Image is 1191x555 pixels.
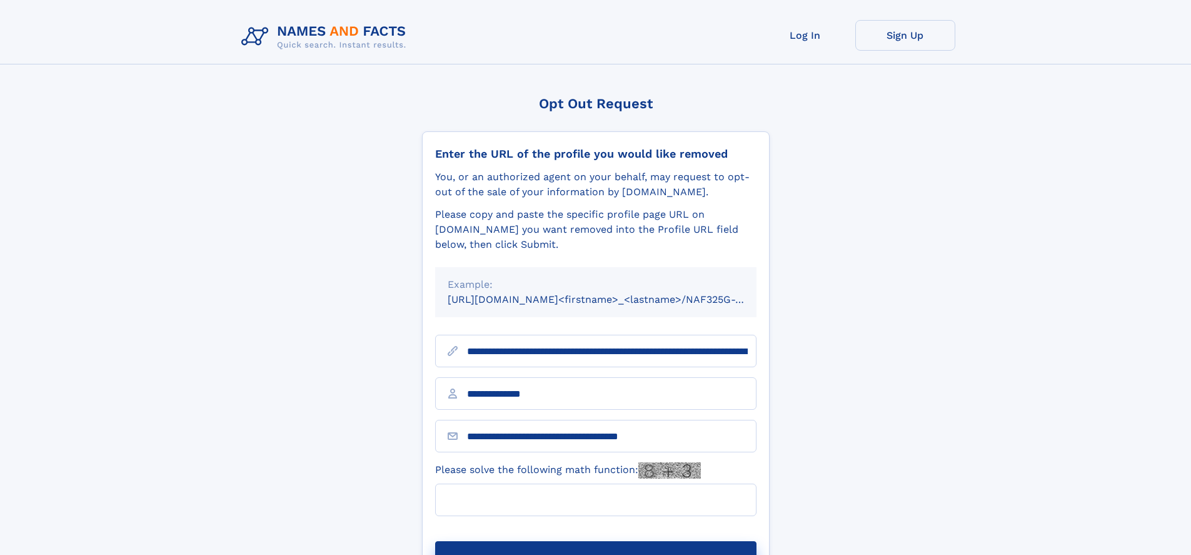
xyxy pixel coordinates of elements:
[422,96,770,111] div: Opt Out Request
[435,462,701,479] label: Please solve the following math function:
[236,20,416,54] img: Logo Names and Facts
[855,20,955,51] a: Sign Up
[755,20,855,51] a: Log In
[435,147,756,161] div: Enter the URL of the profile you would like removed
[448,277,744,292] div: Example:
[435,207,756,252] div: Please copy and paste the specific profile page URL on [DOMAIN_NAME] you want removed into the Pr...
[448,293,780,305] small: [URL][DOMAIN_NAME]<firstname>_<lastname>/NAF325G-xxxxxxxx
[435,170,756,200] div: You, or an authorized agent on your behalf, may request to opt-out of the sale of your informatio...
